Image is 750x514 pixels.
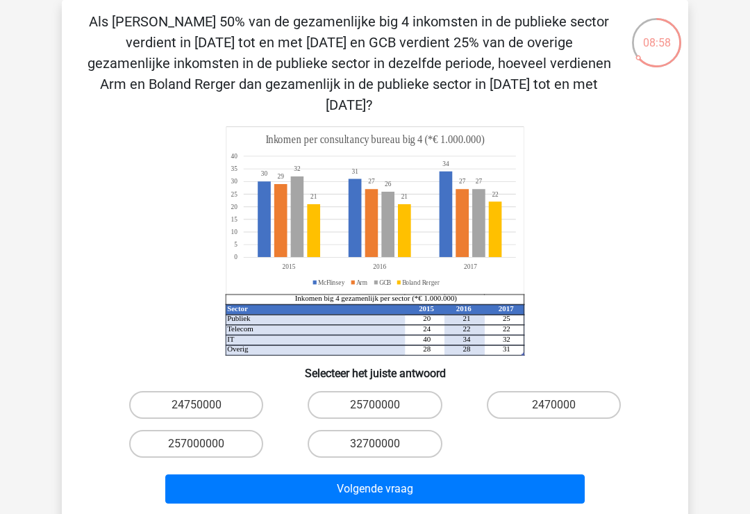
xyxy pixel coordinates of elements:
tspan: 2727 [368,177,465,185]
div: 08:58 [631,17,683,51]
tspan: 10 [231,228,237,236]
tspan: 35 [231,165,237,173]
tspan: 21 [463,314,471,322]
label: 32700000 [308,430,442,458]
tspan: 26 [385,180,392,188]
tspan: 15 [231,215,237,224]
p: Als [PERSON_NAME] 50% van de gezamenlijke big 4 inkomsten in de publieke sector verdient in [DATE... [84,11,614,115]
tspan: 2121 [310,192,408,201]
label: 2470000 [487,391,621,419]
tspan: 29 [278,172,284,181]
tspan: 2016 [456,304,472,313]
tspan: 32 [294,165,301,173]
tspan: Arm [356,278,367,286]
tspan: Overig [227,345,249,353]
tspan: 2015 [419,304,434,313]
tspan: 31 [351,167,358,176]
tspan: 28 [423,345,431,353]
tspan: 0 [234,253,237,261]
tspan: 30 [261,169,268,178]
tspan: 32 [503,335,510,343]
tspan: 5 [234,240,237,249]
tspan: 40 [423,335,431,343]
label: 24750000 [129,391,263,419]
tspan: 20 [231,202,237,210]
tspan: 2017 [499,304,514,313]
tspan: 24 [423,324,431,333]
tspan: 201520162017 [283,263,477,271]
tspan: 28 [463,345,471,353]
tspan: IT [227,335,235,343]
h6: Selecteer het juiste antwoord [84,356,666,380]
label: 25700000 [308,391,442,419]
tspan: Inkomen per consultancy bureau big 4 (*€ 1.000.000) [266,133,485,147]
tspan: Publiek [227,314,251,322]
label: 257000000 [129,430,263,458]
tspan: Inkomen big 4 gezamenlijk per sector (*€ 1.000.000) [295,294,458,303]
tspan: 31 [503,345,510,353]
tspan: GCB [379,278,392,286]
tspan: Telecom [227,324,253,333]
tspan: 20 [423,314,431,322]
tspan: 25 [231,190,237,198]
tspan: 30 [231,177,237,185]
tspan: 22 [503,324,510,333]
button: Volgende vraag [165,474,585,504]
tspan: 22 [492,190,498,198]
tspan: 27 [476,177,483,185]
tspan: 25 [503,314,510,322]
tspan: 22 [463,324,471,333]
tspan: 34 [442,160,449,168]
tspan: 40 [231,152,237,160]
tspan: Sector [227,304,248,313]
tspan: Boland Rerger [402,278,440,286]
tspan: 34 [463,335,471,343]
tspan: McFlinsey [318,278,345,286]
